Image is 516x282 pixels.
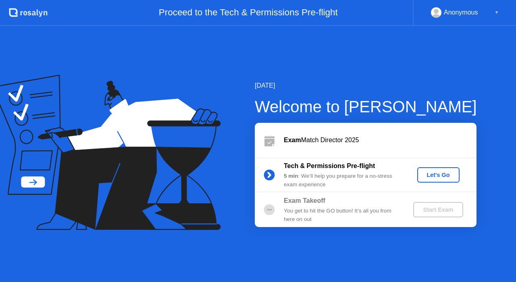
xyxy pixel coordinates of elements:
[413,202,463,217] button: Start Exam
[284,162,375,169] b: Tech & Permissions Pre-flight
[284,197,325,204] b: Exam Takeoff
[255,95,477,119] div: Welcome to [PERSON_NAME]
[284,172,400,189] div: : We’ll help you prepare for a no-stress exam experience
[284,135,476,145] div: Match Director 2025
[420,172,456,178] div: Let's Go
[255,81,477,90] div: [DATE]
[495,7,499,18] div: ▼
[444,7,478,18] div: Anonymous
[417,167,460,183] button: Let's Go
[284,137,301,143] b: Exam
[416,206,460,213] div: Start Exam
[284,207,400,223] div: You get to hit the GO button! It’s all you from here on out
[284,173,298,179] b: 5 min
